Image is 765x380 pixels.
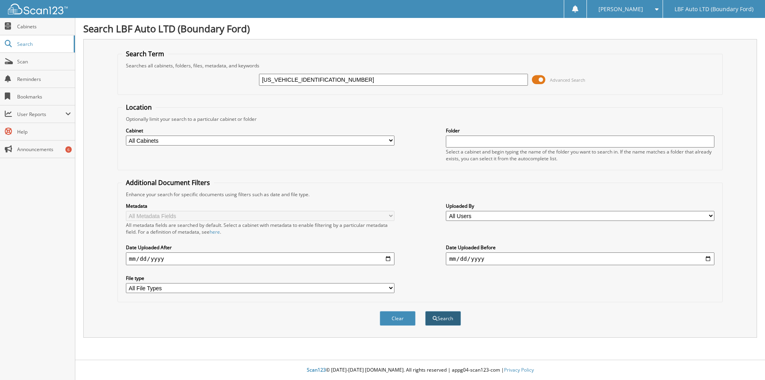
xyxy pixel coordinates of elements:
[446,252,714,265] input: end
[17,93,71,100] span: Bookmarks
[17,41,70,47] span: Search
[17,128,71,135] span: Help
[17,58,71,65] span: Scan
[598,7,643,12] span: [PERSON_NAME]
[75,360,765,380] div: © [DATE]-[DATE] [DOMAIN_NAME]. All rights reserved | appg04-scan123-com |
[446,127,714,134] label: Folder
[380,311,416,326] button: Clear
[126,252,394,265] input: start
[122,191,719,198] div: Enhance your search for specific documents using filters such as date and file type.
[122,178,214,187] legend: Additional Document Filters
[126,222,394,235] div: All metadata fields are searched by default. Select a cabinet with metadata to enable filtering b...
[8,4,68,14] img: scan123-logo-white.svg
[17,76,71,83] span: Reminders
[446,244,714,251] label: Date Uploaded Before
[17,23,71,30] span: Cabinets
[126,275,394,282] label: File type
[122,62,719,69] div: Searches all cabinets, folders, files, metadata, and keywords
[425,311,461,326] button: Search
[504,366,534,373] a: Privacy Policy
[675,7,753,12] span: LBF Auto LTD (Boundary Ford)
[725,342,765,380] iframe: Chat Widget
[17,111,65,118] span: User Reports
[17,146,71,153] span: Announcements
[307,366,326,373] span: Scan123
[122,49,168,58] legend: Search Term
[126,203,394,209] label: Metadata
[126,127,394,134] label: Cabinet
[446,148,714,162] div: Select a cabinet and begin typing the name of the folder you want to search in. If the name match...
[122,116,719,122] div: Optionally limit your search to a particular cabinet or folder
[446,203,714,209] label: Uploaded By
[65,146,72,153] div: 6
[210,228,220,235] a: here
[550,77,585,83] span: Advanced Search
[126,244,394,251] label: Date Uploaded After
[83,22,757,35] h1: Search LBF Auto LTD (Boundary Ford)
[122,103,156,112] legend: Location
